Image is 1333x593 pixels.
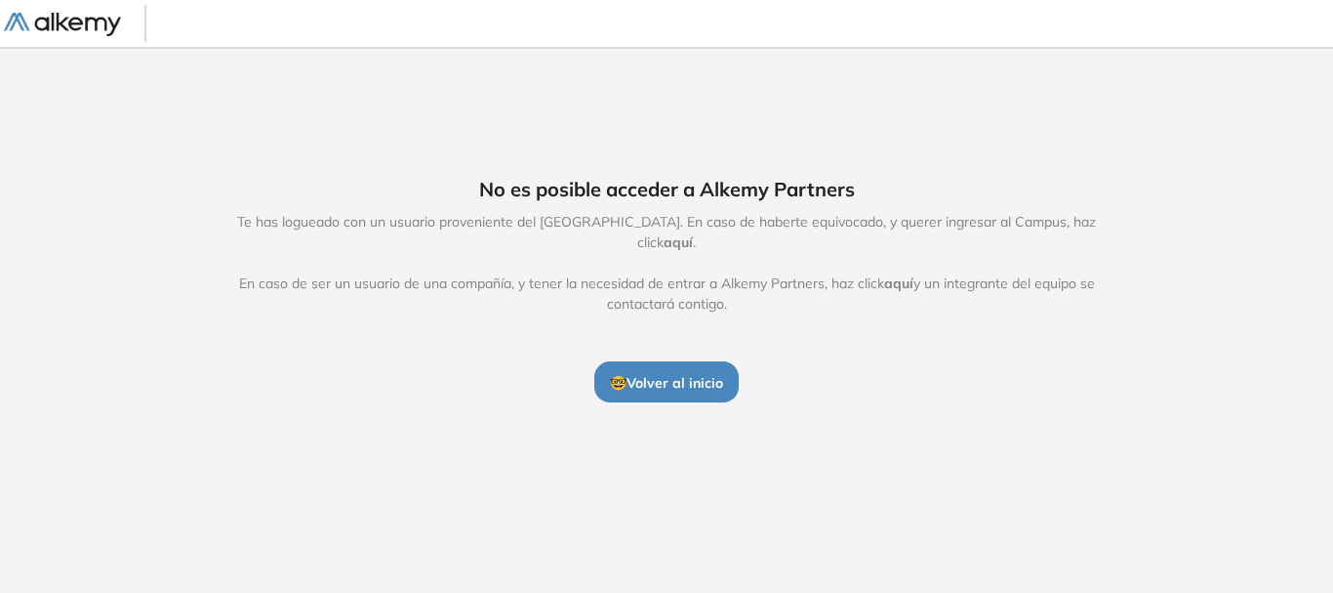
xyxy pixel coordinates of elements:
[610,374,723,392] span: 🤓 Volver al inicio
[4,13,121,37] img: Logo
[884,275,913,292] span: aquí
[217,212,1116,315] span: Te has logueado con un usuario proveniente del [GEOGRAPHIC_DATA]. En caso de haberte equivocado, ...
[479,175,855,204] span: No es posible acceder a Alkemy Partners
[594,361,739,402] button: 🤓Volver al inicio
[664,233,693,251] span: aquí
